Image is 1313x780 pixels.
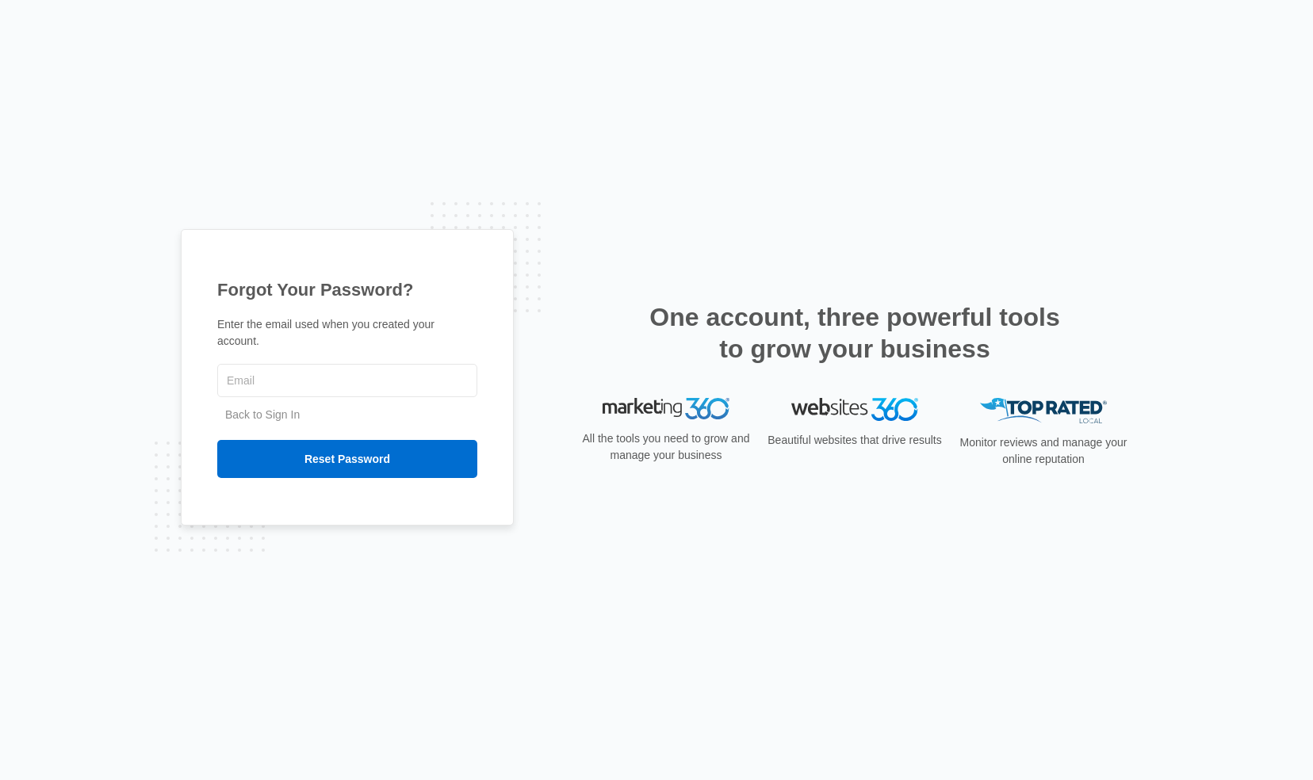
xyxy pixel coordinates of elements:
h2: One account, three powerful tools to grow your business [645,301,1065,365]
p: Beautiful websites that drive results [766,432,944,449]
img: Websites 360 [791,398,918,421]
img: Top Rated Local [980,398,1107,424]
input: Reset Password [217,440,477,478]
p: Enter the email used when you created your account. [217,316,477,350]
input: Email [217,364,477,397]
img: Marketing 360 [603,398,729,420]
h1: Forgot Your Password? [217,277,477,303]
p: All the tools you need to grow and manage your business [577,430,755,464]
a: Back to Sign In [225,408,300,421]
p: Monitor reviews and manage your online reputation [955,434,1132,468]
